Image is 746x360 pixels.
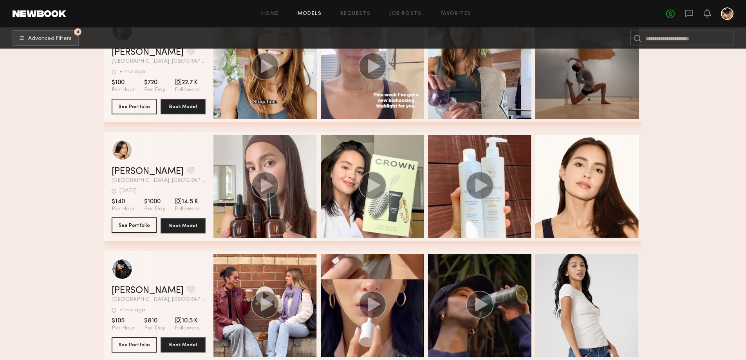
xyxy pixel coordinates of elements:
a: [PERSON_NAME] [112,167,184,176]
span: Per Day [144,206,165,213]
a: [PERSON_NAME] [112,48,184,57]
span: Followers [175,87,199,94]
span: [GEOGRAPHIC_DATA], [GEOGRAPHIC_DATA] [112,178,206,183]
span: 14.5 K [175,198,199,206]
span: Per Day [144,325,165,332]
span: $105 [112,317,135,325]
span: $810 [144,317,165,325]
span: Followers [175,325,199,332]
button: See Portfolio [112,337,157,353]
button: Book Model [161,337,206,353]
a: Home [261,11,279,16]
div: +1mo ago [119,69,145,75]
span: $100 [112,79,135,87]
a: See Portfolio [112,218,157,233]
div: [DATE] [119,188,137,194]
span: 22.7 K [175,79,199,87]
span: Per Day [144,87,165,94]
span: Per Hour [112,87,135,94]
a: Favorites [441,11,471,16]
span: 10.5 K [175,317,199,325]
span: [GEOGRAPHIC_DATA], [GEOGRAPHIC_DATA] [112,297,206,302]
button: Book Model [161,218,206,233]
div: +1mo ago [119,308,145,313]
span: Advanced Filters [28,36,72,42]
button: 4Advanced Filters [13,30,79,46]
span: Per Hour [112,325,135,332]
span: $140 [112,198,135,206]
a: Models [298,11,322,16]
a: Job Posts [389,11,422,16]
a: [PERSON_NAME] [112,286,184,295]
span: Followers [175,206,199,213]
span: 4 [76,30,79,34]
a: Requests [340,11,370,16]
span: $720 [144,79,165,87]
button: See Portfolio [112,99,157,114]
span: [GEOGRAPHIC_DATA], [GEOGRAPHIC_DATA] [112,59,206,64]
button: Book Model [161,99,206,114]
button: See Portfolio [112,217,157,233]
span: $1000 [144,198,165,206]
span: Per Hour [112,206,135,213]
